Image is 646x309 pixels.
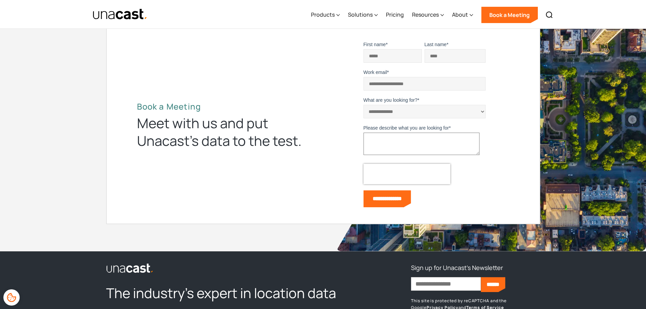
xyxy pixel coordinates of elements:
[137,101,313,112] h2: Book a Meeting
[425,42,447,47] span: Last name
[3,289,20,306] div: Cookie Preferences
[452,11,468,19] div: About
[364,97,418,103] span: What are you looking for?
[364,125,449,131] span: Please describe what you are looking for
[411,262,503,273] h3: Sign up for Unacast's Newsletter
[481,7,538,23] a: Book a Meeting
[412,11,439,19] div: Resources
[386,1,404,29] a: Pricing
[137,114,313,150] div: Meet with us and put Unacast’s data to the test.
[348,1,378,29] div: Solutions
[452,1,473,29] div: About
[364,42,386,47] span: First name
[364,164,450,184] iframe: reCAPTCHA
[311,1,340,29] div: Products
[106,284,355,302] h2: The industry’s expert in location data
[106,262,355,273] a: link to the homepage
[106,263,154,273] img: Unacast logo
[348,11,373,19] div: Solutions
[412,1,444,29] div: Resources
[311,11,335,19] div: Products
[93,8,148,20] img: Unacast text logo
[545,11,553,19] img: Search icon
[93,8,148,20] a: home
[364,70,387,75] span: Work email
